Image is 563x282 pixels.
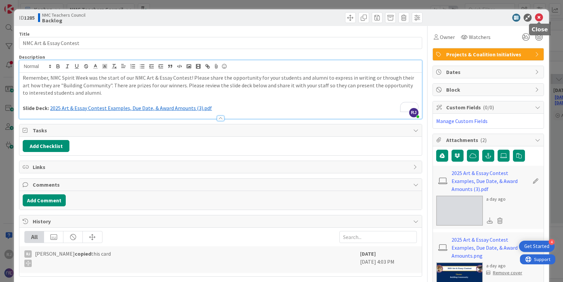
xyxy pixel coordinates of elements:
[19,14,35,22] span: ID
[33,126,410,134] span: Tasks
[33,163,410,171] span: Links
[486,262,522,269] div: a day ago
[436,118,488,124] a: Manage Custom Fields
[339,231,417,243] input: Search...
[519,241,555,252] div: Open Get Started checklist, remaining modules: 4
[19,31,30,37] label: Title
[23,194,66,206] button: Add Comment
[549,239,555,245] div: 4
[50,105,212,111] span: 2025 Art & Essay Contest Examples, Due Date, & Award Amounts (3).pdf
[19,37,422,49] input: type card name here...
[33,217,410,225] span: History
[360,250,417,270] div: [DATE] 4:03 PM
[480,137,487,143] span: ( 2 )
[524,243,549,250] div: Get Started
[360,250,376,257] b: [DATE]
[23,74,418,97] p: Remember, NMC Spirit Week was the start of our NMC Art & Essay Contest! Please share the opportun...
[42,18,85,23] b: Backlog
[486,269,522,276] div: Remove cover
[446,136,532,144] span: Attachments
[23,105,49,111] strong: Slide Deck:
[452,169,529,193] a: 2025 Art & Essay Contest Examples, Due Date, & Award Amounts (3).pdf
[42,12,85,18] span: NMC Teachers Council
[446,68,532,76] span: Dates
[19,73,422,119] div: To enrich screen reader interactions, please activate Accessibility in Grammarly extension settings
[24,250,32,258] div: RJ
[75,250,91,257] b: copied
[483,104,494,111] span: ( 0/0 )
[452,236,529,260] a: 2025 Art & Essay Contest Examples, Due Date, & Award Amounts.png
[25,231,44,243] div: All
[446,103,532,111] span: Custom Fields
[33,181,410,189] span: Comments
[24,14,35,21] b: 1285
[440,33,455,41] span: Owner
[446,50,532,58] span: Projects & Coalition Initiatives
[486,196,506,203] div: a day ago
[409,108,418,117] span: RJ
[446,86,532,94] span: Block
[532,26,548,33] h5: Close
[486,216,494,225] div: Download
[35,250,111,267] span: [PERSON_NAME] this card
[14,1,30,9] span: Support
[19,54,45,60] span: Description
[469,33,491,41] span: Watchers
[23,140,69,152] button: Add Checklist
